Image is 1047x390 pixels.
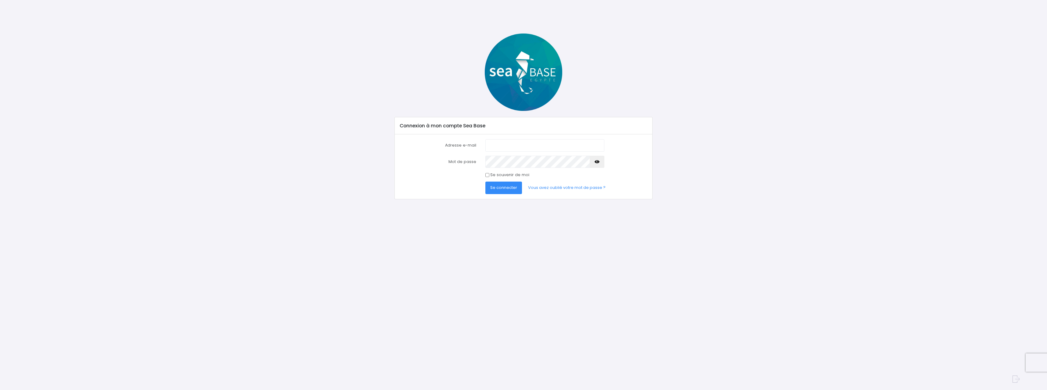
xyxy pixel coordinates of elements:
[485,182,522,194] button: Se connecter
[523,182,610,194] a: Vous avez oublié votre mot de passe ?
[395,156,481,168] label: Mot de passe
[395,139,481,151] label: Adresse e-mail
[395,117,652,134] div: Connexion à mon compte Sea Base
[490,172,529,178] label: Se souvenir de moi
[490,185,517,190] span: Se connecter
